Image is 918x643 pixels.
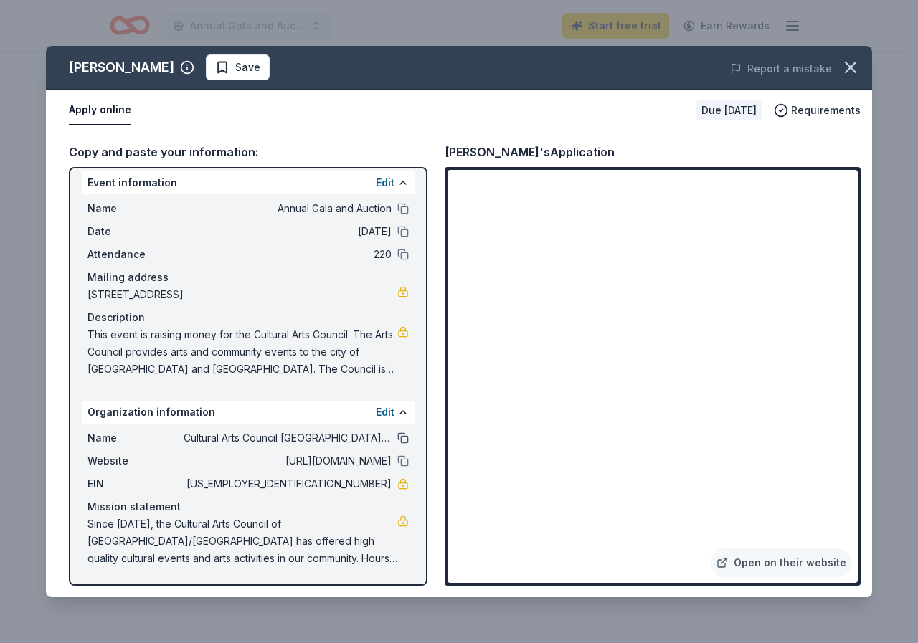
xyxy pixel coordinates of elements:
span: [DATE] [184,223,392,240]
div: Description [87,309,409,326]
button: Apply online [69,95,131,125]
div: Organization information [82,401,415,424]
button: Report a mistake [730,60,832,77]
div: Mission statement [87,498,409,515]
span: Name [87,429,184,447]
span: [STREET_ADDRESS] [87,286,397,303]
div: Mailing address [87,269,409,286]
span: [US_EMPLOYER_IDENTIFICATION_NUMBER] [184,475,392,492]
span: Annual Gala and Auction [184,200,392,217]
div: Due [DATE] [696,100,762,120]
span: Since [DATE], the Cultural Arts Council of [GEOGRAPHIC_DATA]/[GEOGRAPHIC_DATA] has offered high q... [87,515,397,567]
a: Open on their website [711,548,852,577]
div: Copy and paste your information: [69,143,427,161]
div: [PERSON_NAME]'s Application [445,143,615,161]
span: 220 [184,246,392,263]
button: Edit [376,174,394,191]
span: Requirements [791,102,861,119]
span: EIN [87,475,184,492]
span: Website [87,452,184,470]
button: Edit [376,404,394,421]
div: [PERSON_NAME] [69,56,174,79]
span: [URL][DOMAIN_NAME] [184,452,392,470]
button: Save [206,54,270,80]
span: Attendance [87,246,184,263]
div: Event information [82,171,415,194]
span: Cultural Arts Council [GEOGRAPHIC_DATA] / [GEOGRAPHIC_DATA] [184,429,392,447]
span: Name [87,200,184,217]
span: Date [87,223,184,240]
button: Requirements [774,102,861,119]
span: Save [235,59,260,76]
span: This event is raising money for the Cultural Arts Council. The Arts Council provides arts and com... [87,326,397,378]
